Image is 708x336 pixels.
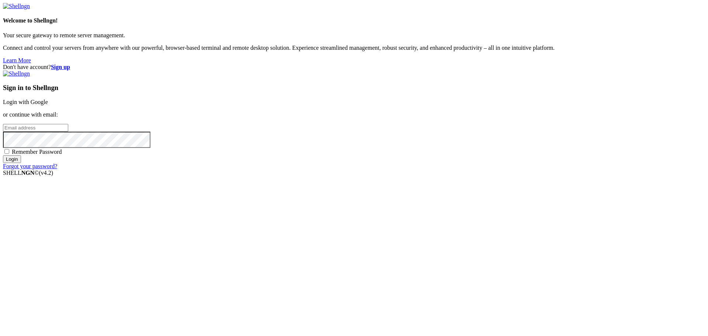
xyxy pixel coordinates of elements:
p: Your secure gateway to remote server management. [3,32,705,39]
a: Login with Google [3,99,48,105]
img: Shellngn [3,3,30,10]
span: Remember Password [12,149,62,155]
a: Learn More [3,57,31,63]
b: NGN [21,170,35,176]
a: Forgot your password? [3,163,57,169]
input: Remember Password [4,149,9,154]
h3: Sign in to Shellngn [3,84,705,92]
p: Connect and control your servers from anywhere with our powerful, browser-based terminal and remo... [3,45,705,51]
input: Email address [3,124,68,132]
div: Don't have account? [3,64,705,70]
a: Sign up [51,64,70,70]
h4: Welcome to Shellngn! [3,17,705,24]
span: 4.2.0 [39,170,53,176]
p: or continue with email: [3,111,705,118]
span: SHELL © [3,170,53,176]
input: Login [3,155,21,163]
img: Shellngn [3,70,30,77]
